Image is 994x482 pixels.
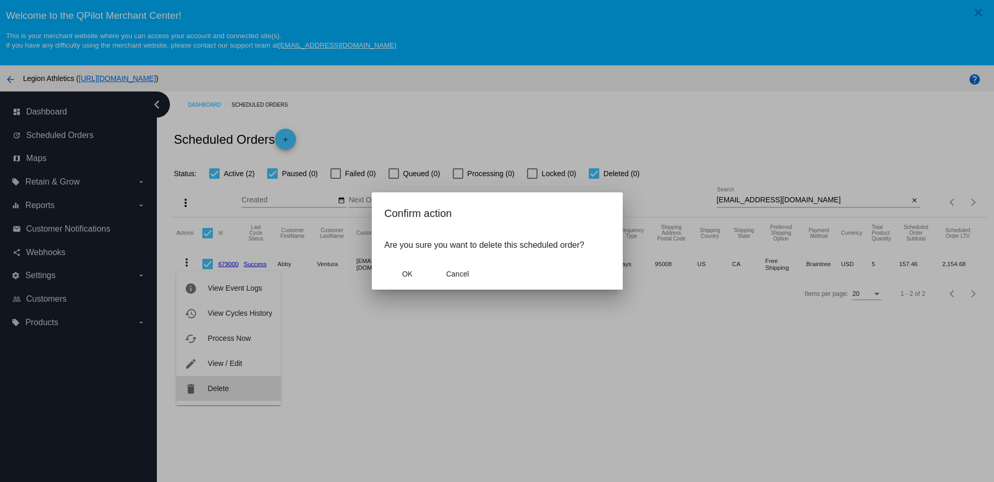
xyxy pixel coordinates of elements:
span: Cancel [446,270,469,278]
h2: Confirm action [384,205,610,222]
p: Are you sure you want to delete this scheduled order? [384,240,610,250]
span: OK [402,270,412,278]
button: Close dialog [435,265,481,283]
button: Close dialog [384,265,430,283]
